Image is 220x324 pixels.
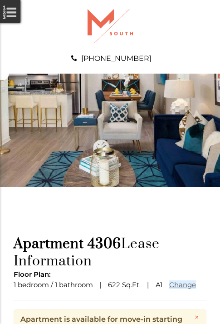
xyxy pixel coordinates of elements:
img: A graphic with a red M and the word SOUTH. [88,9,133,43]
span: Apartment 4306 [14,235,121,253]
span: 1 bedroom / 1 bathroom [14,280,93,289]
a: [PHONE_NUMBER] [81,54,152,63]
span: 622 [108,280,120,289]
span: Floor Plan: [14,270,51,279]
span: Sq.Ft. [122,280,141,289]
h1: Lease Information [14,235,206,270]
a: Change [169,280,196,289]
span: A1 [156,280,162,289]
a: × [194,313,200,322]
